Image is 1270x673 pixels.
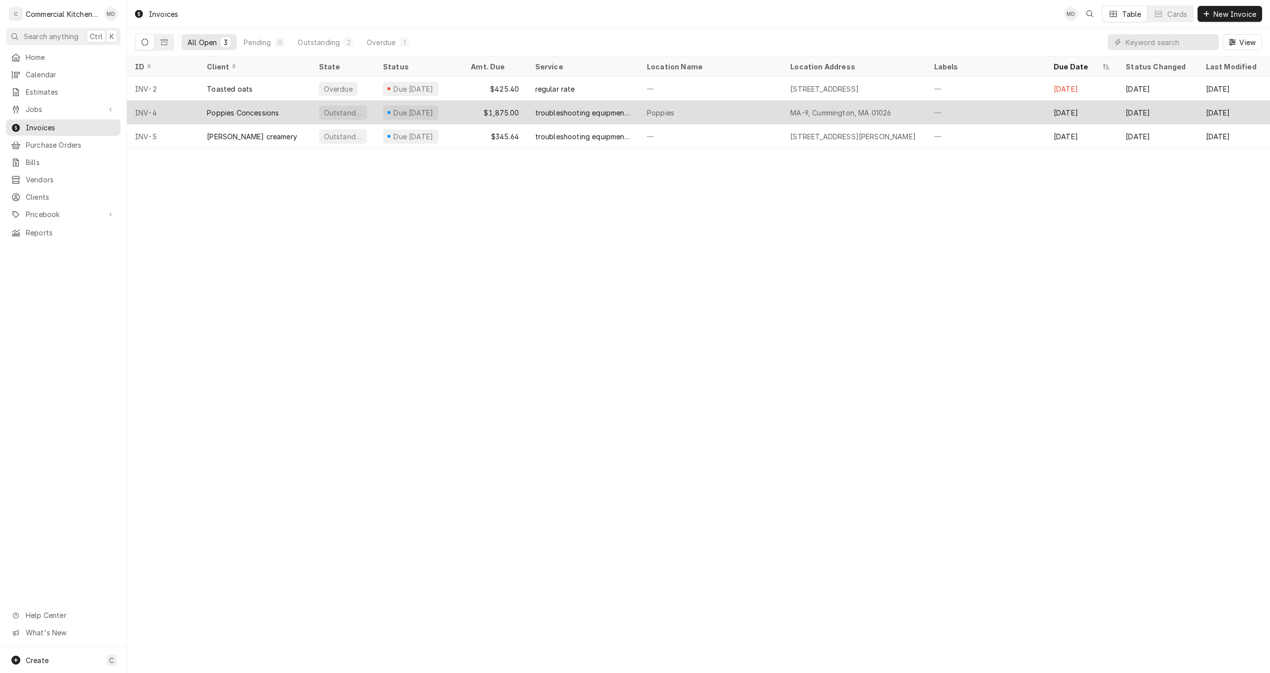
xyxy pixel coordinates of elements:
div: $425.40 [463,77,527,101]
span: Reports [26,227,116,238]
span: Vendors [26,174,116,185]
div: [DATE] [1198,124,1270,148]
div: Matt Doyen's Avatar [104,7,118,21]
div: troubleshooting equipment and repairing it [535,108,631,118]
div: $1,875.00 [463,101,527,124]
div: [STREET_ADDRESS][PERSON_NAME] [790,131,916,142]
div: [STREET_ADDRESS] [790,84,859,94]
div: Outstanding [323,131,363,142]
a: Calendar [6,66,121,83]
div: — [926,77,1046,101]
div: 2 [346,37,352,48]
div: Outstanding [323,108,363,118]
button: Open search [1082,6,1098,22]
div: [DATE] [1198,101,1270,124]
span: Invoices [26,122,116,133]
a: Go to What's New [6,624,121,641]
div: Location Name [647,61,772,72]
div: Due Date [1054,61,1100,72]
a: Purchase Orders [6,137,121,153]
span: Ctrl [90,31,103,42]
div: Commercial Kitchen Services [26,9,99,19]
div: troubleshooting equipment and repairing it [535,131,631,142]
div: Matt Doyen's Avatar [1064,7,1078,21]
div: State [319,61,367,72]
div: MA-9, Cummington, MA 01026 [790,108,891,118]
div: Service [535,61,629,72]
span: View [1237,37,1258,48]
span: New Invoice [1211,9,1258,19]
span: K [110,31,114,42]
span: Pricebook [26,209,101,220]
div: [PERSON_NAME] creamery [207,131,297,142]
div: ID [135,61,189,72]
div: — [639,77,782,101]
div: — [639,124,782,148]
div: — [926,101,1046,124]
div: Overdue [367,37,395,48]
div: Poppies Concessions [207,108,279,118]
div: [DATE] [1118,77,1198,101]
a: Reports [6,224,121,241]
div: Poppies [647,108,674,118]
button: View [1223,34,1262,50]
span: Jobs [26,104,101,114]
div: Last Modified [1206,61,1260,72]
a: Bills [6,154,121,170]
span: Bills [26,157,116,168]
div: [DATE] [1046,77,1118,101]
div: regular rate [535,84,575,94]
a: Estimates [6,84,121,100]
div: [DATE] [1118,124,1198,148]
div: Due [DATE] [392,108,435,118]
div: Location Address [790,61,916,72]
div: MD [104,7,118,21]
div: Overdue [323,84,354,94]
span: Create [26,656,49,665]
div: MD [1064,7,1078,21]
button: Search anythingCtrlK [6,28,121,45]
div: Pending [244,37,271,48]
span: Calendar [26,69,116,80]
span: Clients [26,192,116,202]
div: C [9,7,23,21]
div: 1 [401,37,407,48]
a: Vendors [6,171,121,188]
div: 3 [223,37,229,48]
button: New Invoice [1198,6,1262,22]
div: Due [DATE] [392,131,435,142]
span: C [109,655,114,666]
div: $345.64 [463,124,527,148]
a: Go to Jobs [6,101,121,117]
span: Home [26,52,116,62]
div: Due [DATE] [392,84,435,94]
a: Go to Help Center [6,607,121,623]
div: — [926,124,1046,148]
span: Purchase Orders [26,140,116,150]
div: INV-2 [127,77,199,101]
div: Cards [1167,9,1187,19]
div: Amt. Due [471,61,517,72]
span: Help Center [26,610,115,620]
a: Invoices [6,119,121,136]
a: Clients [6,189,121,205]
div: Outstanding [298,37,340,48]
div: Toasted oats [207,84,253,94]
div: [DATE] [1118,101,1198,124]
div: 0 [277,37,283,48]
div: All Open [188,37,217,48]
span: Search anything [24,31,78,42]
div: Labels [934,61,1038,72]
div: INV-4 [127,101,199,124]
a: Home [6,49,121,65]
a: Go to Pricebook [6,206,121,223]
div: [DATE] [1198,77,1270,101]
div: [DATE] [1046,124,1118,148]
span: Estimates [26,87,116,97]
div: INV-5 [127,124,199,148]
div: Status Changed [1126,61,1190,72]
div: Table [1122,9,1142,19]
input: Keyword search [1126,34,1214,50]
span: What's New [26,627,115,638]
div: [DATE] [1046,101,1118,124]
